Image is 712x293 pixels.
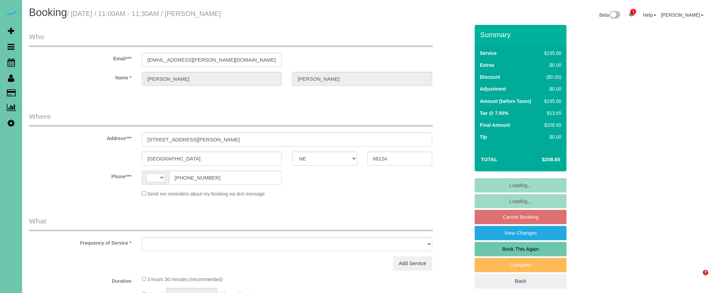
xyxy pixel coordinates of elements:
[542,134,561,140] div: $0.00
[29,32,433,47] legend: Who
[147,277,223,282] span: 3 hours 30 minutes (recommended)
[480,134,487,140] label: Tip
[542,86,561,92] div: $0.00
[475,274,566,288] a: Back
[542,110,561,117] div: $13.65
[29,216,433,231] legend: What
[147,191,265,197] span: Send me reminders about my booking via text message
[480,31,563,38] h3: Summary
[24,237,137,246] label: Frequency of Service *
[522,157,560,163] h4: $208.65
[24,72,137,81] label: Name *
[393,256,432,271] a: Add Service
[542,122,561,128] div: $208.65
[480,74,500,80] label: Discount
[480,98,531,105] label: Amount (before Taxes)
[542,98,561,105] div: $195.00
[609,11,620,20] img: New interface
[630,9,636,14] span: 1
[542,62,561,68] div: $0.00
[661,12,703,18] a: [PERSON_NAME]
[542,74,561,80] div: ($0.00)
[625,7,638,22] a: 1
[4,7,18,16] img: Automaid Logo
[542,50,561,57] div: $195.00
[67,10,221,17] small: / [DATE] / 11:00AM - 11:30AM / [PERSON_NAME]
[29,111,433,127] legend: Where
[480,50,497,57] label: Service
[481,156,497,162] strong: Total
[703,270,708,275] span: 7
[480,62,494,68] label: Extras
[475,242,566,256] a: Book This Again
[480,86,506,92] label: Adjustment
[643,12,656,18] a: Help
[29,6,67,18] span: Booking
[480,110,508,117] label: Tax @ 7.00%
[599,12,621,18] a: Beta
[24,275,137,284] label: Duration
[475,226,566,240] a: View Changes
[689,270,705,286] iframe: Intercom live chat
[480,122,510,128] label: Final Amount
